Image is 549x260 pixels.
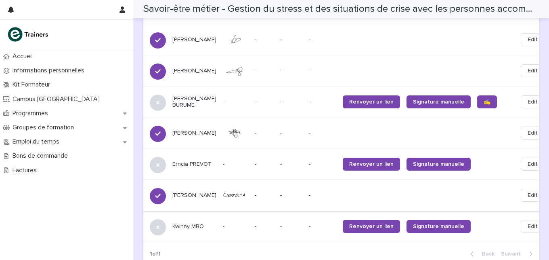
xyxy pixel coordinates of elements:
p: - [255,128,258,137]
p: - [280,130,302,137]
span: Renvoyer un lien [349,161,394,167]
span: Signature manuelle [413,161,464,167]
p: - [280,68,302,74]
span: ✍️ [484,99,490,105]
p: - [280,223,302,230]
span: Renvoyer un lien [349,99,394,105]
p: Accueil [9,53,39,60]
span: Edit [528,191,538,199]
p: - [223,161,248,168]
button: Edit [521,189,545,202]
p: - [255,66,258,74]
p: - [280,36,302,43]
button: Next [498,250,539,258]
p: Erncia PREVOT [172,161,216,168]
button: Edit [521,220,545,233]
p: Factures [9,167,43,174]
p: Bons de commande [9,152,74,160]
span: Next [501,251,526,257]
button: Edit [521,127,545,140]
img: D4JMA4lP-SXh1AcEKZZphAmcRT3y3wEJRS6zcbxk_6w [223,128,248,138]
p: [PERSON_NAME] [172,68,216,74]
span: Renvoyer un lien [349,224,394,229]
span: Edit [528,129,538,137]
span: Signature manuelle [413,99,464,105]
span: Edit [528,160,538,168]
p: - [309,68,336,74]
a: ✍️ [477,95,497,108]
p: Kwinny MBO [172,223,216,230]
p: Campus [GEOGRAPHIC_DATA] [9,95,106,103]
button: Edit [521,95,545,108]
a: Signature manuelle [407,158,471,171]
a: Signature manuelle [407,95,471,108]
p: - [309,99,336,106]
p: [PERSON_NAME] [172,130,216,137]
p: Kit Formateur [9,81,57,89]
p: - [280,99,302,106]
p: - [309,36,336,43]
p: - [280,192,302,199]
span: Edit [528,36,538,44]
p: [PERSON_NAME] BURUME [172,95,216,109]
button: Back [464,250,498,258]
img: -y9m6Ovy6_7mdpK7kYJsiDTNCpWeCN2zFi0mEzEZzgQ [223,66,248,76]
h2: Savoir-être métier - Gestion du stress et des situations de crise avec les personnes accompagnées [143,3,534,15]
a: Renvoyer un lien [343,95,400,108]
button: Edit [521,33,545,46]
p: Informations personnelles [9,67,91,74]
p: Groupes de formation [9,124,80,131]
p: - [309,223,336,230]
p: - [223,99,248,106]
p: Programmes [9,110,54,117]
p: - [309,130,336,137]
span: Signature manuelle [413,224,464,229]
span: Edit [528,222,538,230]
a: Signature manuelle [407,220,471,233]
p: - [255,97,258,106]
img: TEZW9zmRgcRwk7wYVnhDC5HyewIgXsIRdIHmlWlcmp0 [223,190,248,201]
p: [PERSON_NAME] [172,192,216,199]
a: Renvoyer un lien [343,158,400,171]
p: - [280,161,302,168]
a: Renvoyer un lien [343,220,400,233]
p: - [309,192,336,199]
button: Edit [521,158,545,171]
span: Back [477,251,495,257]
span: Edit [528,67,538,75]
p: - [255,35,258,43]
span: Edit [528,98,538,106]
p: - [255,159,258,168]
img: K0CqGN7SDeD6s4JG8KQk [6,26,51,42]
p: [PERSON_NAME] [172,36,216,43]
p: - [255,190,258,199]
img: 0cPXYuA7SZZVXPGfCKHxv-1ZLaXvlZips1bmQ5g-E94 [223,34,248,45]
p: - [223,223,248,230]
p: Emploi du temps [9,138,66,146]
p: - [255,222,258,230]
button: Edit [521,64,545,77]
p: - [309,161,336,168]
